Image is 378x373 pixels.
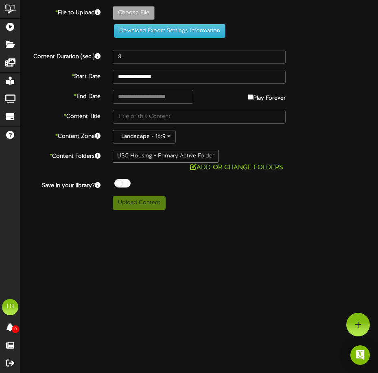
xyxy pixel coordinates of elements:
button: Download Export Settings Information [114,24,225,38]
a: Download Export Settings Information [110,28,225,34]
button: Add or Change Folders [188,163,286,173]
label: End Date [14,90,107,101]
label: Content Folders [14,150,107,161]
label: Start Date [14,70,107,81]
label: Save in your library? [14,179,107,190]
div: LB [2,299,18,315]
label: Play Forever [248,90,286,103]
div: Open Intercom Messenger [350,345,370,365]
button: Upload Content [113,196,166,210]
button: Landscape - 16:9 [113,130,176,144]
label: Content Title [14,110,107,121]
label: Content Duration (sec.) [14,50,107,61]
label: File to Upload [14,6,107,17]
input: Title of this Content [113,110,286,124]
input: Play Forever [248,94,253,100]
label: Content Zone [14,130,107,141]
div: USC Housing - Primary Active Folder [113,150,219,163]
span: 0 [12,325,19,333]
